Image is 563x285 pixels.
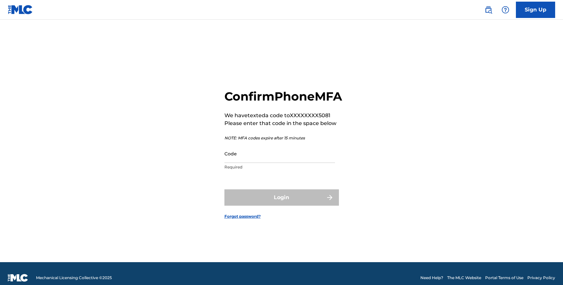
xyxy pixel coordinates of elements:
[420,275,443,281] a: Need Help?
[485,275,523,281] a: Portal Terms of Use
[224,214,261,219] a: Forgot password?
[8,274,28,282] img: logo
[482,3,495,16] a: Public Search
[224,112,342,119] p: We have texted a code to XXXXXXXX5081
[224,89,342,104] h2: Confirm Phone MFA
[8,5,33,14] img: MLC Logo
[224,164,335,170] p: Required
[224,135,342,141] p: NOTE: MFA codes expire after 15 minutes
[484,6,492,14] img: search
[501,6,509,14] img: help
[527,275,555,281] a: Privacy Policy
[447,275,481,281] a: The MLC Website
[36,275,112,281] span: Mechanical Licensing Collective © 2025
[516,2,555,18] a: Sign Up
[499,3,512,16] div: Help
[224,119,342,127] p: Please enter that code in the space below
